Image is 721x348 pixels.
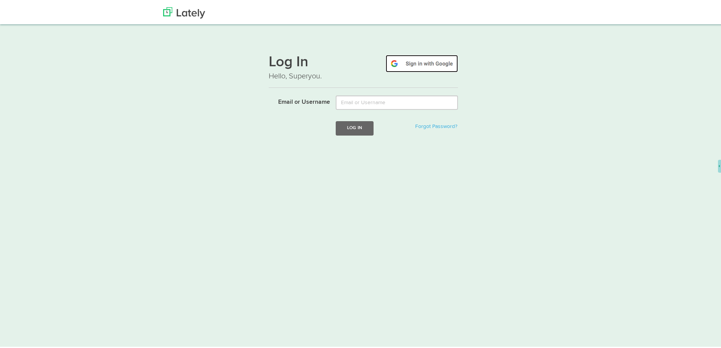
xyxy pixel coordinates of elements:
a: Forgot Password? [415,122,457,128]
input: Email or Username [336,94,458,108]
label: Email or Username [263,94,330,105]
img: google-signin.png [386,53,458,71]
p: Hello, Superyou. [269,69,458,80]
img: Lately [163,6,205,17]
h1: Log In [269,53,458,69]
button: Log In [336,120,374,134]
